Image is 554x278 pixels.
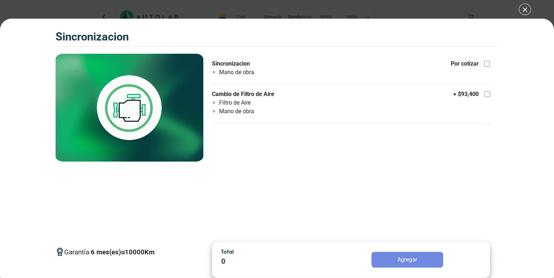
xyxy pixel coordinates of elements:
[221,256,323,267] p: 0
[212,90,294,99] p: Cambio de Filtro de Aire
[221,248,234,255] span: Total
[56,30,129,43] h3: SINCRONIZACION
[219,107,294,116] li: Mano de obra
[219,99,294,107] li: Filtro de Aire
[371,252,443,268] button: Agregar
[64,248,155,263] span: Garantía
[212,59,294,68] p: Sincronizacion
[219,68,294,77] li: Mano de obra
[91,248,155,258] p: 6 mes(es) o 10000 Km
